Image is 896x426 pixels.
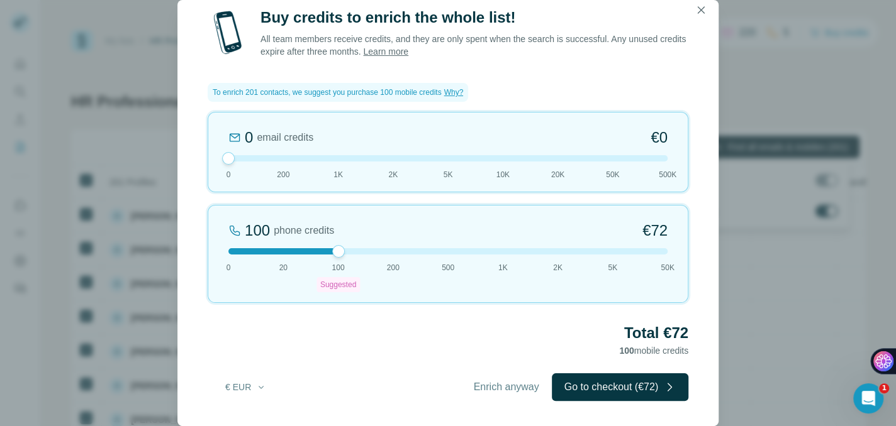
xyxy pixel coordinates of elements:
[213,87,442,98] span: To enrich 201 contacts, we suggest you purchase 100 mobile credits
[260,33,688,58] p: All team members receive credits, and they are only spent when the search is successful. Any unus...
[363,46,408,57] a: Learn more
[553,262,563,273] span: 2K
[277,169,289,180] span: 200
[257,130,313,145] span: email credits
[444,169,453,180] span: 5K
[879,383,889,393] span: 1
[387,262,400,273] span: 200
[245,128,253,148] div: 0
[651,128,668,148] span: €0
[552,373,688,401] button: Go to checkout (€72)
[619,346,634,356] span: 100
[661,262,674,273] span: 50K
[227,262,231,273] span: 0
[208,8,248,58] img: mobile-phone
[474,380,539,395] span: Enrich anyway
[496,169,510,180] span: 10K
[216,376,275,398] button: € EUR
[444,88,464,97] span: Why?
[551,169,564,180] span: 20K
[332,262,344,273] span: 100
[274,223,334,238] span: phone credits
[279,262,288,273] span: 20
[642,221,668,241] span: €72
[227,169,231,180] span: 0
[619,346,688,356] span: mobile credits
[853,383,883,413] iframe: Intercom live chat
[245,221,270,241] div: 100
[608,262,617,273] span: 5K
[659,169,676,180] span: 500K
[498,262,508,273] span: 1K
[461,373,552,401] button: Enrich anyway
[442,262,454,273] span: 500
[208,323,688,343] h2: Total €72
[316,277,360,292] div: Suggested
[606,169,619,180] span: 50K
[333,169,343,180] span: 1K
[388,169,398,180] span: 2K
